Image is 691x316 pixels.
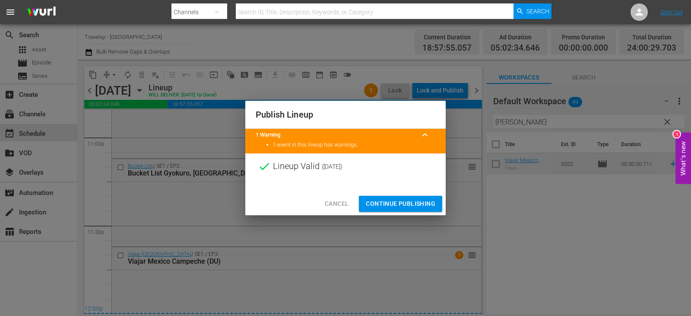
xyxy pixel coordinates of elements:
[318,196,355,212] button: Cancel
[526,3,549,19] span: Search
[256,131,415,139] title: 1 Warning
[673,131,680,137] div: 1
[660,9,683,16] a: Sign Out
[325,198,349,209] span: Cancel
[359,196,442,212] button: Continue Publishing
[245,153,446,179] div: Lineup Valid
[322,160,342,173] span: ( [DATE] )
[420,130,430,140] span: keyboard_arrow_up
[366,198,435,209] span: Continue Publishing
[273,141,435,149] li: 1 event in this lineup has warnings.
[21,2,62,22] img: ans4CAIJ8jUAAAAAAAAAAAAAAAAAAAAAAAAgQb4GAAAAAAAAAAAAAAAAAAAAAAAAJMjXAAAAAAAAAAAAAAAAAAAAAAAAgAT5G...
[415,124,435,145] button: keyboard_arrow_up
[675,132,691,184] button: Open Feedback Widget
[5,7,16,17] span: menu
[256,108,435,121] h2: Publish Lineup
